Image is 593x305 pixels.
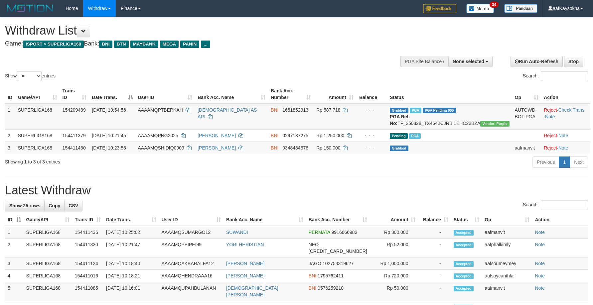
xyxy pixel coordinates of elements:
[271,107,278,113] span: BNI
[544,133,557,138] a: Reject
[159,270,223,282] td: AAAAMQHENDRAAA16
[400,56,448,67] div: PGA Site Balance /
[160,41,179,48] span: MEGA
[201,41,210,48] span: ...
[23,41,84,48] span: ISPORT > SUPERLIGA168
[370,282,418,301] td: Rp 50,000
[24,257,72,270] td: SUPERLIGA168
[271,145,278,151] span: BNI
[17,71,42,81] select: Showentries
[5,282,24,301] td: 5
[282,107,308,113] span: Copy 1651852913 to clipboard
[114,41,129,48] span: BTN
[541,85,590,104] th: Action
[15,129,60,142] td: SUPERLIGA168
[89,85,135,104] th: Date Trans.: activate to sort column descending
[418,226,451,239] td: -
[63,133,86,138] span: 154411379
[268,85,314,104] th: Bank Acc. Number: activate to sort column ascending
[544,145,557,151] a: Reject
[466,4,494,13] img: Button%20Memo.svg
[535,242,545,247] a: Note
[409,133,421,139] span: Marked by aafsoycanthlai
[387,104,512,130] td: TF_250828_TX4642CJRBI1EHC22BZA
[512,85,541,104] th: Op: activate to sort column ascending
[410,108,421,113] span: Marked by aafchhiseyha
[316,107,340,113] span: Rp 587.718
[103,226,159,239] td: [DATE] 10:25:02
[359,107,384,113] div: - - -
[541,200,588,210] input: Search:
[523,71,588,81] label: Search:
[535,230,545,235] a: Note
[318,285,344,291] span: Copy 0576259210 to clipboard
[532,156,559,168] a: Previous
[314,85,356,104] th: Amount: activate to sort column ascending
[418,257,451,270] td: -
[359,145,384,151] div: - - -
[482,226,532,239] td: aafmanvit
[271,133,278,138] span: BNI
[72,270,103,282] td: 154411016
[138,133,178,138] span: AAAAMQPNG2025
[454,273,474,279] span: Accepted
[226,273,264,278] a: [PERSON_NAME]
[544,107,557,113] a: Reject
[44,200,65,211] a: Copy
[5,214,24,226] th: ID: activate to sort column descending
[541,129,590,142] td: ·
[454,230,474,236] span: Accepted
[418,239,451,257] td: -
[24,282,72,301] td: SUPERLIGA168
[453,59,484,64] span: None selected
[5,3,56,13] img: MOTION_logo.png
[63,145,86,151] span: 154411460
[482,282,532,301] td: aafmanvit
[99,41,112,48] span: BNI
[448,56,493,67] button: None selected
[60,85,89,104] th: Trans ID: activate to sort column ascending
[418,282,451,301] td: -
[198,107,257,119] a: [DEMOGRAPHIC_DATA] AS ARI
[482,214,532,226] th: Op: activate to sort column ascending
[24,214,72,226] th: Game/API: activate to sort column ascending
[49,203,60,208] span: Copy
[558,133,568,138] a: Note
[323,261,354,266] span: Copy 102753319627 to clipboard
[223,214,306,226] th: Bank Acc. Name: activate to sort column ascending
[387,85,512,104] th: Status
[5,41,389,47] h4: Game: Bank:
[541,71,588,81] input: Search:
[390,108,408,113] span: Grabbed
[454,261,474,267] span: Accepted
[541,142,590,154] td: ·
[5,270,24,282] td: 4
[9,203,40,208] span: Show 25 rows
[418,270,451,282] td: -
[390,114,410,126] b: PGA Ref. No:
[370,239,418,257] td: Rp 52,000
[64,200,82,211] a: CSV
[545,114,555,119] a: Note
[92,107,126,113] span: [DATE] 19:54:56
[198,133,236,138] a: [PERSON_NAME]
[5,129,15,142] td: 2
[504,4,537,13] img: panduan.png
[558,145,568,151] a: Note
[103,214,159,226] th: Date Trans.: activate to sort column ascending
[72,226,103,239] td: 154411436
[103,270,159,282] td: [DATE] 10:18:21
[24,270,72,282] td: SUPERLIGA168
[309,285,316,291] span: BNI
[159,214,223,226] th: User ID: activate to sort column ascending
[535,261,545,266] a: Note
[5,184,588,197] h1: Latest Withdraw
[5,85,15,104] th: ID
[423,4,456,13] img: Feedback.jpg
[138,107,183,113] span: AAAAMQPTBERKAH
[72,214,103,226] th: Trans ID: activate to sort column ascending
[309,273,316,278] span: BNI
[316,145,340,151] span: Rp 150.000
[15,104,60,130] td: SUPERLIGA168
[24,239,72,257] td: SUPERLIGA168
